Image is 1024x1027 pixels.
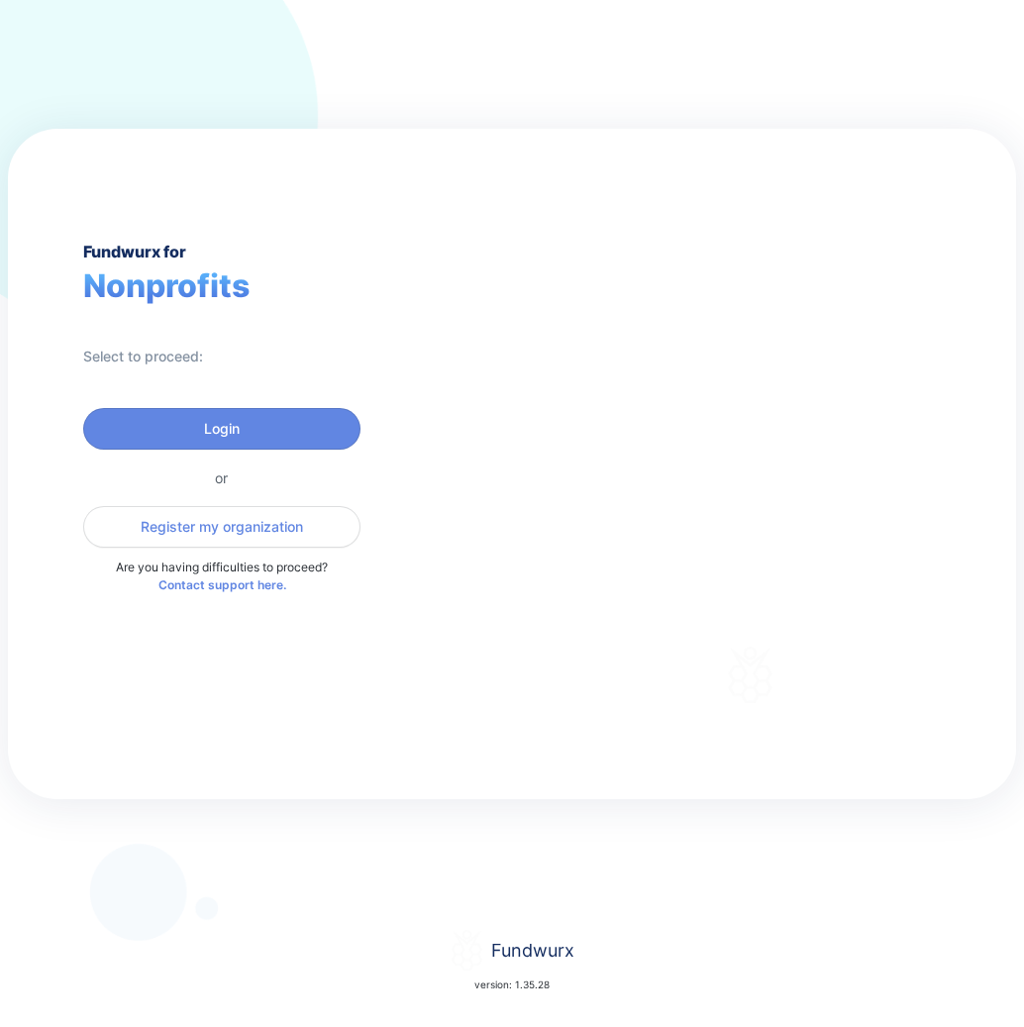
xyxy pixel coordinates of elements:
div: Select to proceed: [83,345,203,368]
div: Fundwurx for [83,238,186,266]
div: Fundwurx [491,937,574,965]
p: Are you having difficulties to proceed? [83,560,360,595]
div: Fundwurx [590,405,818,453]
div: We are committed to helping you advance your mission forward! [590,493,910,549]
span: Nonprofits [83,266,250,305]
div: or [83,469,360,486]
div: Welcome to [590,378,746,397]
a: Contact support here. [158,577,286,592]
button: Login [83,408,360,450]
p: version: 1.35.28 [474,976,550,992]
button: Register my organization [83,506,360,548]
span: Login [204,419,240,439]
span: Register my organization [141,517,303,537]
